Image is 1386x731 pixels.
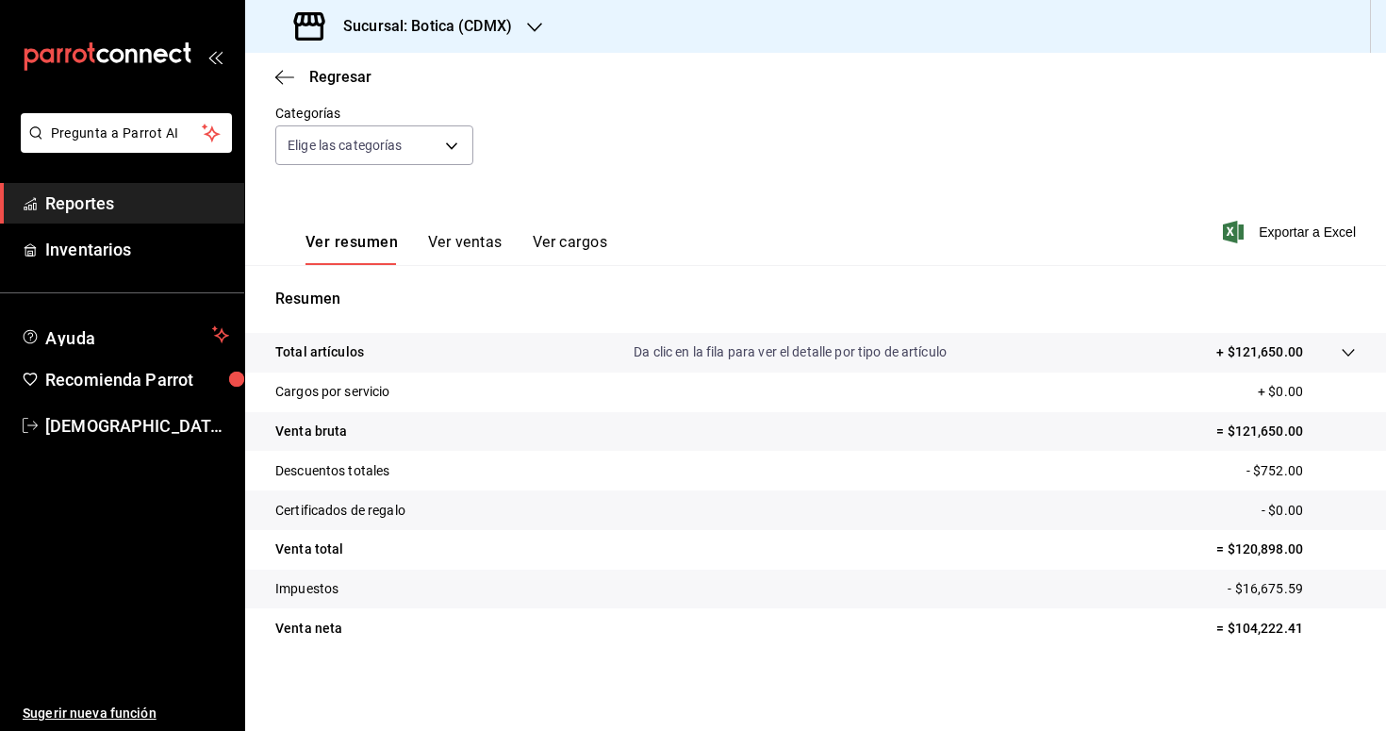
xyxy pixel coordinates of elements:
[275,288,1356,310] p: Resumen
[13,137,232,157] a: Pregunta a Parrot AI
[45,413,229,439] span: [DEMOGRAPHIC_DATA][PERSON_NAME][DATE]
[45,237,229,262] span: Inventarios
[533,233,608,265] button: Ver cargos
[275,619,342,639] p: Venta neta
[45,324,205,346] span: Ayuda
[1216,540,1356,559] p: = $120,898.00
[305,233,398,265] button: Ver resumen
[45,191,229,216] span: Reportes
[1262,501,1356,521] p: - $0.00
[309,68,371,86] span: Regresar
[1216,619,1356,639] p: = $104,222.41
[275,342,364,362] p: Total artículos
[45,367,229,392] span: Recomienda Parrot
[275,68,371,86] button: Regresar
[275,461,389,481] p: Descuentos totales
[275,540,343,559] p: Venta total
[1258,382,1356,402] p: + $0.00
[1227,221,1356,243] button: Exportar a Excel
[21,113,232,153] button: Pregunta a Parrot AI
[428,233,503,265] button: Ver ventas
[1216,422,1356,441] p: = $121,650.00
[305,233,607,265] div: navigation tabs
[275,382,390,402] p: Cargos por servicio
[275,422,347,441] p: Venta bruta
[275,501,405,521] p: Certificados de regalo
[1246,461,1356,481] p: - $752.00
[328,15,512,38] h3: Sucursal: Botica (CDMX)
[275,579,338,599] p: Impuestos
[288,136,403,155] span: Elige las categorías
[275,107,473,120] label: Categorías
[1216,342,1303,362] p: + $121,650.00
[23,704,229,723] span: Sugerir nueva función
[51,124,203,143] span: Pregunta a Parrot AI
[207,49,223,64] button: open_drawer_menu
[1228,579,1356,599] p: - $16,675.59
[634,342,947,362] p: Da clic en la fila para ver el detalle por tipo de artículo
